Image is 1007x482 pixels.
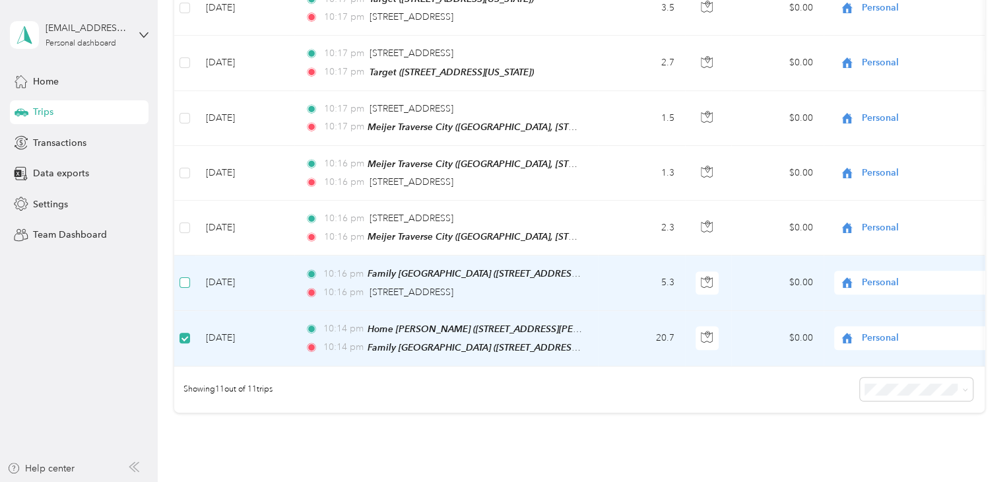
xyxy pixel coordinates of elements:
span: Family [GEOGRAPHIC_DATA] ([STREET_ADDRESS][US_STATE]) [368,268,628,279]
td: [DATE] [195,256,294,310]
span: 10:17 pm [323,46,364,61]
span: Meijer Traverse City ([GEOGRAPHIC_DATA], [STREET_ADDRESS] , [GEOGRAPHIC_DATA], [GEOGRAPHIC_DATA]) [368,121,839,133]
span: Home [33,75,59,88]
iframe: Everlance-gr Chat Button Frame [933,408,1007,482]
span: 10:14 pm [323,322,361,336]
span: Personal [862,111,983,125]
span: Personal [862,1,983,15]
td: [DATE] [195,91,294,146]
div: Personal dashboard [46,40,116,48]
span: [STREET_ADDRESS] [370,11,453,22]
span: Personal [862,166,983,180]
span: 10:16 pm [323,175,364,189]
span: 10:16 pm [323,267,361,281]
span: 10:16 pm [323,285,364,300]
td: $0.00 [731,146,824,201]
span: 10:17 pm [323,120,361,134]
span: Home [PERSON_NAME] ([STREET_ADDRESS][PERSON_NAME] , [PERSON_NAME], [GEOGRAPHIC_DATA]) [368,324,816,335]
td: [DATE] [195,146,294,201]
span: [STREET_ADDRESS] [370,176,453,188]
span: [STREET_ADDRESS] [370,48,453,59]
td: 20.7 [598,311,685,366]
span: 10:17 pm [323,102,364,116]
td: [DATE] [195,311,294,366]
button: Help center [7,462,75,475]
td: [DATE] [195,201,294,256]
span: Transactions [33,136,86,150]
td: 2.3 [598,201,685,256]
span: Family [GEOGRAPHIC_DATA] ([STREET_ADDRESS][US_STATE]) [368,342,628,353]
span: 10:16 pm [323,156,361,171]
span: Personal [862,55,983,70]
span: 10:17 pm [323,65,364,79]
span: Settings [33,197,68,211]
span: Personal [862,221,983,235]
span: 10:16 pm [323,211,364,226]
span: 10:17 pm [323,10,364,24]
span: Target ([STREET_ADDRESS][US_STATE]) [370,67,534,77]
td: 1.3 [598,146,685,201]
span: Meijer Traverse City ([GEOGRAPHIC_DATA], [STREET_ADDRESS] , [GEOGRAPHIC_DATA], [GEOGRAPHIC_DATA]) [368,231,839,242]
td: 2.7 [598,36,685,90]
td: $0.00 [731,36,824,90]
span: Team Dashboard [33,228,107,242]
td: 1.5 [598,91,685,146]
span: Trips [33,105,53,119]
span: Showing 11 out of 11 trips [174,384,273,396]
td: $0.00 [731,201,824,256]
span: [STREET_ADDRESS] [370,103,453,114]
span: Data exports [33,166,89,180]
td: [DATE] [195,36,294,90]
td: 5.3 [598,256,685,310]
td: $0.00 [731,311,824,366]
span: Meijer Traverse City ([GEOGRAPHIC_DATA], [STREET_ADDRESS] , [GEOGRAPHIC_DATA], [GEOGRAPHIC_DATA]) [368,158,839,170]
span: [STREET_ADDRESS] [370,213,453,224]
td: $0.00 [731,91,824,146]
span: 10:14 pm [323,340,361,355]
td: $0.00 [731,256,824,310]
span: Personal [862,331,983,345]
div: [EMAIL_ADDRESS][DOMAIN_NAME] [46,21,128,35]
span: Personal [862,275,983,290]
span: [STREET_ADDRESS] [370,287,453,298]
span: 10:16 pm [323,230,361,244]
